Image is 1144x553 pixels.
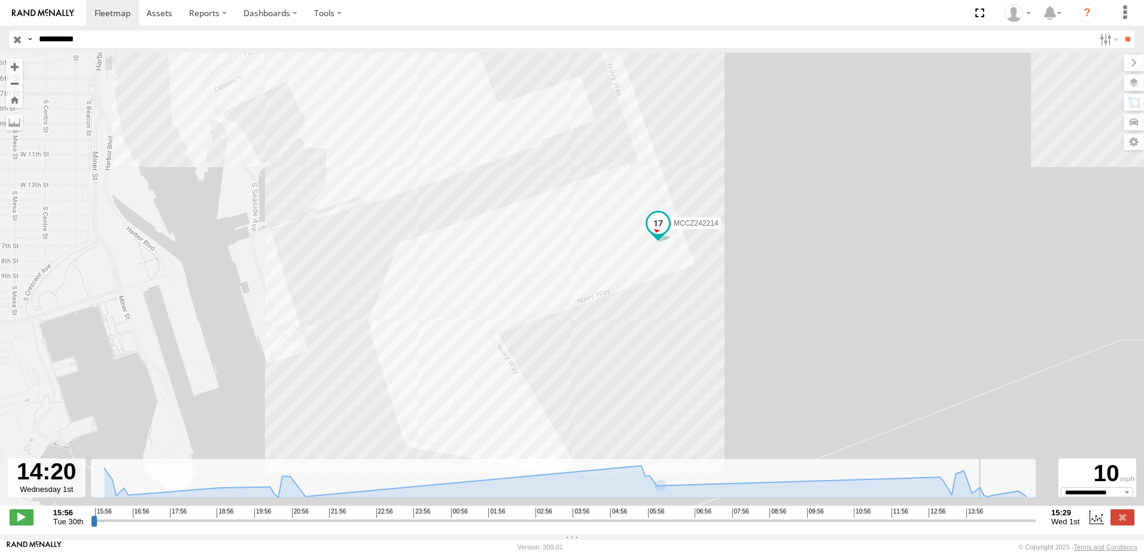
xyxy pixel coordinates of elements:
[217,508,233,518] span: 18:56
[892,508,908,518] span: 11:56
[451,508,468,518] span: 00:56
[966,508,983,518] span: 13:56
[413,508,430,518] span: 23:56
[807,508,824,518] span: 09:56
[170,508,187,518] span: 17:56
[610,508,627,518] span: 04:56
[12,9,74,17] img: rand-logo.svg
[53,517,84,526] span: Tue 30th Sep 2025
[6,92,23,108] button: Zoom Home
[376,508,393,518] span: 22:56
[695,508,711,518] span: 06:56
[25,31,35,48] label: Search Query
[1051,517,1079,526] span: Wed 1st Oct 2025
[6,75,23,92] button: Zoom out
[1000,4,1035,22] div: Zulema McIntosch
[53,508,84,517] strong: 15:56
[674,219,719,227] span: MCCZ242214
[7,541,62,553] a: Visit our Website
[518,543,563,551] div: Version: 309.01
[536,508,552,518] span: 02:56
[1078,4,1097,23] i: ?
[1110,509,1134,525] label: Close
[329,508,346,518] span: 21:56
[648,508,665,518] span: 05:56
[573,508,589,518] span: 03:56
[1018,543,1137,551] div: © Copyright 2025 -
[6,59,23,75] button: Zoom in
[6,114,23,130] label: Measure
[929,508,945,518] span: 12:56
[1051,508,1079,517] strong: 15:29
[292,508,309,518] span: 20:56
[254,508,271,518] span: 19:56
[769,508,786,518] span: 08:56
[1095,31,1121,48] label: Search Filter Options
[488,508,505,518] span: 01:56
[1060,460,1134,487] div: 10
[10,509,34,525] label: Play/Stop
[732,508,749,518] span: 07:56
[854,508,871,518] span: 10:56
[95,508,112,518] span: 15:56
[1124,133,1144,150] label: Map Settings
[1074,543,1137,551] a: Terms and Conditions
[133,508,150,518] span: 16:56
